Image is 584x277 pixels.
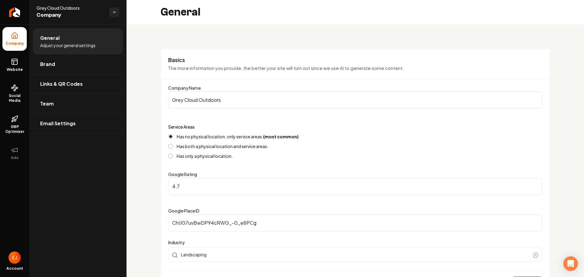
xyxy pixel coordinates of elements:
[168,171,197,177] label: Google Rating
[6,266,23,271] span: Account
[2,141,27,165] button: Ads
[168,214,542,231] input: Google Place ID
[2,110,27,139] a: GBP Optimizer
[168,92,542,109] input: Company Name
[168,124,195,130] label: Service Areas
[36,5,105,11] span: Grey Cloud Outdoors
[168,208,200,213] label: Google Place ID
[563,256,578,271] div: Open Intercom Messenger
[168,178,542,195] input: Google Rating
[33,74,123,94] a: Links & QR Codes
[2,53,27,77] a: Website
[168,65,542,72] p: The more information you provide, the better your site will turn out since we use AI to generate ...
[2,124,27,134] span: GBP Optimizer
[2,79,27,108] a: Social Media
[161,6,200,18] h2: General
[263,134,299,139] strong: (most common)
[9,155,21,160] span: Ads
[4,67,25,72] span: Website
[9,7,20,17] img: Rebolt Logo
[33,114,123,133] a: Email Settings
[177,134,299,139] label: Has no physical location, only service areas.
[40,61,55,68] span: Brand
[177,154,233,158] label: Has only a physical location.
[36,11,105,19] span: Company
[168,56,542,64] h3: Basics
[3,41,26,46] span: Company
[40,34,60,42] span: General
[33,54,123,74] a: Brand
[9,251,21,264] button: Open user button
[40,80,83,88] span: Links & QR Codes
[40,120,76,127] span: Email Settings
[2,93,27,103] span: Social Media
[33,94,123,113] a: Team
[177,144,268,148] label: Has both a physical location and service areas.
[168,239,542,246] label: Industry
[40,100,54,107] span: Team
[9,251,21,264] img: Eduard Joers
[40,42,97,48] span: Adjust your general settings.
[168,85,201,91] label: Company Name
